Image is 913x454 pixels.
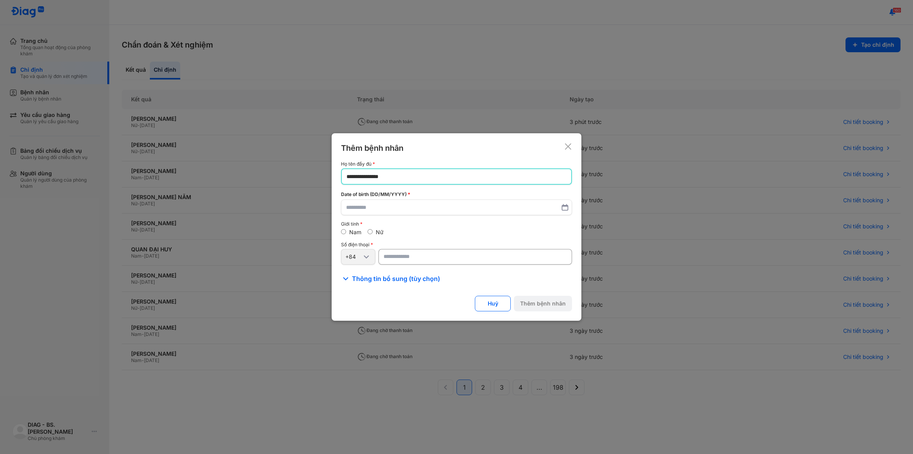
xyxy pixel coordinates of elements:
[352,274,440,283] span: Thông tin bổ sung (tùy chọn)
[349,229,361,235] label: Nam
[345,253,362,260] div: +84
[376,229,384,235] label: Nữ
[341,143,403,154] div: Thêm bệnh nhân
[341,242,572,247] div: Số điện thoại
[341,161,572,167] div: Họ tên đầy đủ
[514,296,572,311] button: Thêm bệnh nhân
[341,221,572,227] div: Giới tính
[475,296,511,311] button: Huỷ
[341,191,572,198] div: Date of birth (DD/MM/YYYY)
